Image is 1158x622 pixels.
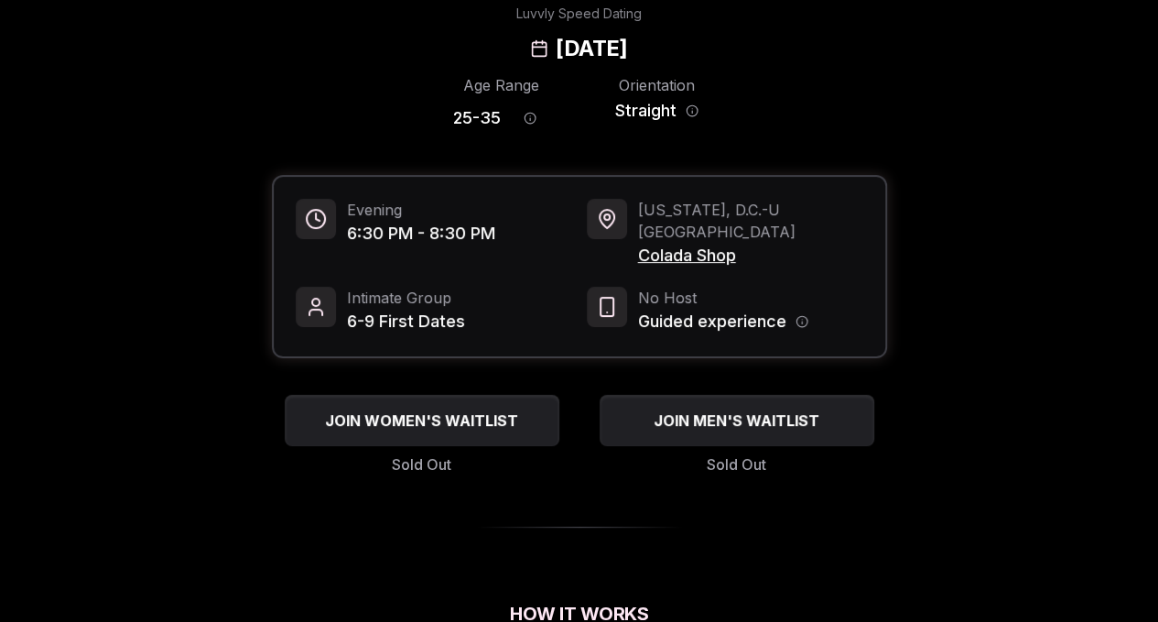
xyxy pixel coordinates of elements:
[516,5,642,23] div: Luvvly Speed Dating
[638,243,863,268] span: Colada Shop
[795,315,808,328] button: Host information
[392,453,451,475] span: Sold Out
[347,221,495,246] span: 6:30 PM - 8:30 PM
[638,287,808,309] span: No Host
[453,74,550,96] div: Age Range
[453,105,501,131] span: 25 - 35
[638,199,863,243] span: [US_STATE], D.C. - U [GEOGRAPHIC_DATA]
[600,395,874,446] button: JOIN MEN'S WAITLIST - Sold Out
[615,98,676,124] span: Straight
[347,287,465,309] span: Intimate Group
[609,74,706,96] div: Orientation
[285,395,559,446] button: JOIN WOMEN'S WAITLIST - Sold Out
[347,199,495,221] span: Evening
[347,309,465,334] span: 6-9 First Dates
[686,104,698,117] button: Orientation information
[510,98,550,138] button: Age range information
[707,453,766,475] span: Sold Out
[650,409,823,431] span: JOIN MEN'S WAITLIST
[321,409,522,431] span: JOIN WOMEN'S WAITLIST
[638,309,786,334] span: Guided experience
[556,34,627,63] h2: [DATE]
